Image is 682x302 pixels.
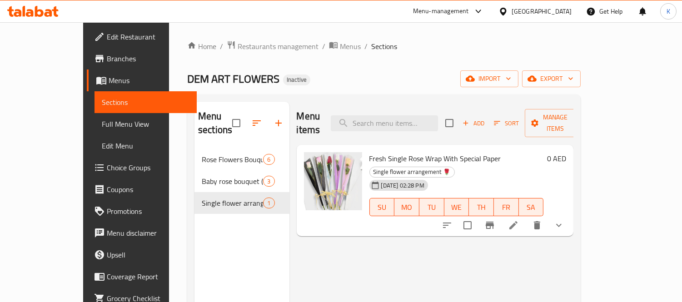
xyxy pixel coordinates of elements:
[440,114,459,133] span: Select section
[107,249,190,260] span: Upsell
[107,206,190,217] span: Promotions
[187,40,581,52] nav: breadcrumb
[459,116,488,130] span: Add item
[458,216,477,235] span: Select to update
[370,167,454,177] span: Single flower arrangement 🌹
[423,201,441,214] span: TU
[107,271,190,282] span: Coverage Report
[194,145,289,218] nav: Menu sections
[369,167,455,178] div: Single flower arrangement 🌹
[508,220,519,231] a: Edit menu item
[107,162,190,173] span: Choice Groups
[523,201,540,214] span: SA
[461,118,486,129] span: Add
[492,116,521,130] button: Sort
[340,41,361,52] span: Menus
[107,184,190,195] span: Coupons
[364,41,368,52] li: /
[378,181,428,190] span: [DATE] 02:28 PM
[547,152,566,165] h6: 0 AED
[479,214,501,236] button: Branch-specific-item
[107,53,190,64] span: Branches
[369,198,395,216] button: SU
[263,176,274,187] div: items
[283,74,310,85] div: Inactive
[526,214,548,236] button: delete
[102,140,190,151] span: Edit Menu
[107,228,190,238] span: Menu disclaimer
[373,201,391,214] span: SU
[667,6,670,16] span: K
[87,266,197,287] a: Coverage Report
[329,40,361,52] a: Menus
[264,199,274,208] span: 1
[448,201,466,214] span: WE
[394,198,419,216] button: MO
[227,40,319,52] a: Restaurants management
[263,154,274,165] div: items
[87,244,197,266] a: Upsell
[264,177,274,186] span: 3
[194,149,289,170] div: Rose Flowers Bouquet 💝6
[95,91,197,113] a: Sections
[459,116,488,130] button: Add
[87,157,197,178] a: Choice Groups
[494,198,519,216] button: FR
[419,198,444,216] button: TU
[529,73,573,84] span: export
[102,97,190,108] span: Sections
[436,214,458,236] button: sort-choices
[532,112,578,134] span: Manage items
[87,69,197,91] a: Menus
[460,70,518,87] button: import
[202,176,263,187] span: Baby rose bouquet (spray rose bouquet )
[553,220,564,231] svg: Show Choices
[194,192,289,214] div: Single flower arrangement 🌹1
[227,114,246,133] span: Select all sections
[519,198,544,216] button: SA
[107,31,190,42] span: Edit Restaurant
[194,170,289,192] div: Baby rose bouquet (spray rose bouquet )3
[297,109,320,137] h2: Menu items
[444,198,469,216] button: WE
[202,198,263,208] span: Single flower arrangement 🌹
[398,201,416,214] span: MO
[263,198,274,208] div: items
[102,119,190,129] span: Full Menu View
[202,154,263,165] span: Rose Flowers Bouquet 💝
[304,152,362,210] img: Fresh Single Rose Wrap With Special Paper
[220,41,223,52] li: /
[469,198,494,216] button: TH
[87,178,197,200] a: Coupons
[87,48,197,69] a: Branches
[522,70,581,87] button: export
[283,76,310,84] span: Inactive
[187,69,279,89] span: DEM ART FLOWERS
[95,113,197,135] a: Full Menu View
[95,135,197,157] a: Edit Menu
[525,109,586,137] button: Manage items
[473,201,490,214] span: TH
[238,41,319,52] span: Restaurants management
[494,118,519,129] span: Sort
[268,112,289,134] button: Add section
[322,41,325,52] li: /
[331,115,438,131] input: search
[498,201,515,214] span: FR
[87,200,197,222] a: Promotions
[512,6,572,16] div: [GEOGRAPHIC_DATA]
[109,75,190,86] span: Menus
[371,41,397,52] span: Sections
[369,152,501,165] span: Fresh Single Rose Wrap With Special Paper
[87,222,197,244] a: Menu disclaimer
[468,73,511,84] span: import
[246,112,268,134] span: Sort sections
[413,6,469,17] div: Menu-management
[87,26,197,48] a: Edit Restaurant
[198,109,232,137] h2: Menu sections
[264,155,274,164] span: 6
[187,41,216,52] a: Home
